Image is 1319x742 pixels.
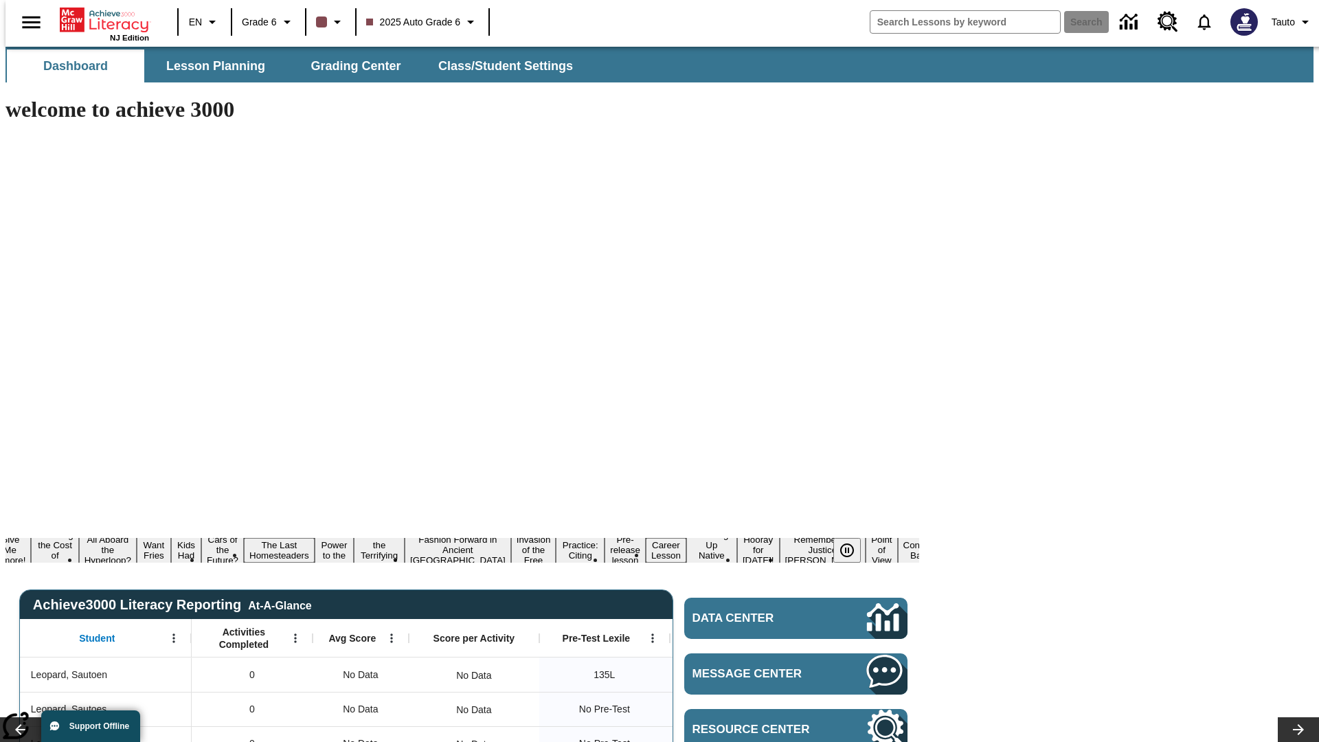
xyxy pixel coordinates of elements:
[605,532,646,567] button: Slide 13 Pre-release lesson
[1186,4,1222,40] a: Notifications
[427,49,584,82] button: Class/Student Settings
[31,668,107,682] span: Leopard, Sautoen
[311,10,351,34] button: Class color is dark brown. Change class color
[692,611,821,625] span: Data Center
[69,721,129,731] span: Support Offline
[249,702,255,717] span: 0
[249,668,255,682] span: 0
[31,528,78,573] button: Slide 2 Covering the Cost of College
[60,6,149,34] a: Home
[563,632,631,644] span: Pre-Test Lexile
[870,11,1060,33] input: search field
[11,2,52,43] button: Open side menu
[336,661,385,689] span: No Data
[833,538,875,563] div: Pause
[1272,15,1295,30] span: Tauto
[866,532,897,567] button: Slide 18 Point of View
[449,662,498,689] div: No Data, Leopard, Sautoen
[646,538,686,563] button: Slide 14 Career Lesson
[41,710,140,742] button: Support Offline
[33,597,312,613] span: Achieve3000 Literacy Reporting
[242,15,277,30] span: Grade 6
[199,626,289,651] span: Activities Completed
[285,628,306,649] button: Open Menu
[171,517,201,583] button: Slide 5 Dirty Jobs Kids Had To Do
[192,692,313,726] div: 0, Leopard, Sautoes
[1149,3,1186,41] a: Resource Center, Will open in new tab
[164,628,184,649] button: Open Menu
[780,532,866,567] button: Slide 17 Remembering Justice O'Connor
[7,49,144,82] button: Dashboard
[166,58,265,74] span: Lesson Planning
[311,58,401,74] span: Grading Center
[31,702,107,717] span: Leopard, Sautoes
[287,49,425,82] button: Grading Center
[43,58,108,74] span: Dashboard
[147,49,284,82] button: Lesson Planning
[1222,4,1266,40] button: Select a new avatar
[183,10,227,34] button: Language: EN, Select a language
[833,538,861,563] button: Pause
[137,517,171,583] button: Slide 4 Do You Want Fries With That?
[737,532,780,567] button: Slide 16 Hooray for Constitution Day!
[684,653,907,695] a: Message Center
[313,657,409,692] div: No Data, Leopard, Sautoen
[692,723,826,737] span: Resource Center
[315,528,354,573] button: Slide 8 Solar Power to the People
[192,657,313,692] div: 0, Leopard, Sautoen
[511,522,556,578] button: Slide 11 The Invasion of the Free CD
[354,528,405,573] button: Slide 9 Attack of the Terrifying Tomatoes
[449,696,498,723] div: No Data, Leopard, Sautoes
[313,692,409,726] div: No Data, Leopard, Sautoes
[1112,3,1149,41] a: Data Center
[189,15,202,30] span: EN
[594,668,615,682] span: 135 Lexile, Leopard, Sautoen
[5,49,585,82] div: SubNavbar
[79,532,137,567] button: Slide 3 All Aboard the Hyperloop?
[1266,10,1319,34] button: Profile/Settings
[1278,717,1319,742] button: Lesson carousel, Next
[684,598,907,639] a: Data Center
[686,528,737,573] button: Slide 15 Cooking Up Native Traditions
[433,632,515,644] span: Score per Activity
[642,628,663,649] button: Open Menu
[556,528,605,573] button: Slide 12 Mixed Practice: Citing Evidence
[328,632,376,644] span: Avg Score
[236,10,301,34] button: Grade: Grade 6, Select a grade
[201,532,244,567] button: Slide 6 Cars of the Future?
[110,34,149,42] span: NJ Edition
[79,632,115,644] span: Student
[366,15,461,30] span: 2025 Auto Grade 6
[336,695,385,723] span: No Data
[60,5,149,42] div: Home
[248,597,311,612] div: At-A-Glance
[5,47,1314,82] div: SubNavbar
[244,538,315,563] button: Slide 7 The Last Homesteaders
[579,702,630,717] span: No Pre-Test, Leopard, Sautoes
[405,532,511,567] button: Slide 10 Fashion Forward in Ancient Rome
[361,10,485,34] button: Class: 2025 Auto Grade 6, Select your class
[438,58,573,74] span: Class/Student Settings
[381,628,402,649] button: Open Menu
[5,97,919,122] h1: welcome to achieve 3000
[1230,8,1258,36] img: Avatar
[898,528,964,573] button: Slide 19 The Constitution's Balancing Act
[692,667,826,681] span: Message Center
